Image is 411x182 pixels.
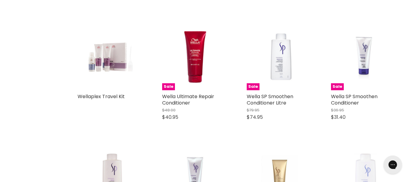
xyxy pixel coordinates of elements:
[342,24,386,90] img: Wella SP Smoothen Conditioner
[78,93,125,100] a: Wellaplex Travel Kit
[89,24,133,90] img: Wellaplex Travel Kit
[247,25,313,90] img: Wella SP Smoothen Conditioner Litre
[162,24,228,90] a: Wella Ultimate Repair ConditionerSale
[247,107,259,113] span: $79.95
[381,153,405,176] iframe: Gorgias live chat messenger
[331,24,397,90] a: Wella SP Smoothen ConditionerSale
[162,114,178,121] span: $40.95
[247,114,263,121] span: $74.95
[162,93,214,106] a: Wella Ultimate Repair Conditioner
[247,93,293,106] a: Wella SP Smoothen Conditioner Litre
[78,24,144,90] a: Wellaplex Travel Kit
[162,24,228,90] img: Wella Ultimate Repair Conditioner
[331,114,346,121] span: $31.40
[162,107,176,113] span: $48.00
[247,83,259,90] span: Sale
[162,83,175,90] span: Sale
[331,93,378,106] a: Wella SP Smoothen Conditioner
[331,107,344,113] span: $36.95
[331,83,344,90] span: Sale
[247,24,313,90] a: Wella SP Smoothen Conditioner LitreSale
